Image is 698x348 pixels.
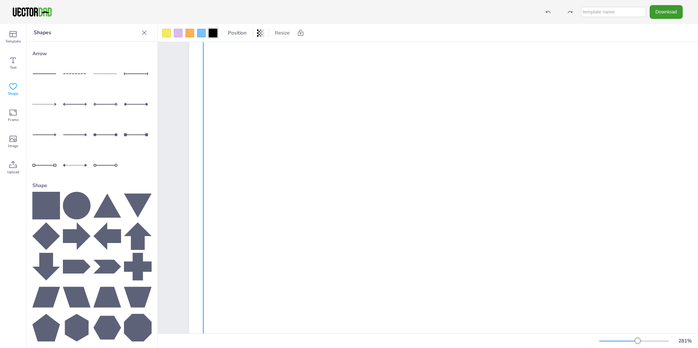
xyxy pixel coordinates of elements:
[5,39,21,44] span: Template
[272,27,293,39] button: Resize
[676,337,694,344] div: 281 %
[8,117,19,123] span: Frame
[8,91,18,97] span: Shape
[32,47,152,60] div: Arrow
[581,7,646,17] input: template name
[7,169,19,175] span: Upload
[34,24,139,41] p: Shapes
[10,65,17,70] span: Text
[8,143,18,149] span: Image
[226,29,248,36] span: Position
[650,5,683,19] button: Download
[32,179,152,192] div: Shape
[12,7,53,17] img: VectorDad-1.png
